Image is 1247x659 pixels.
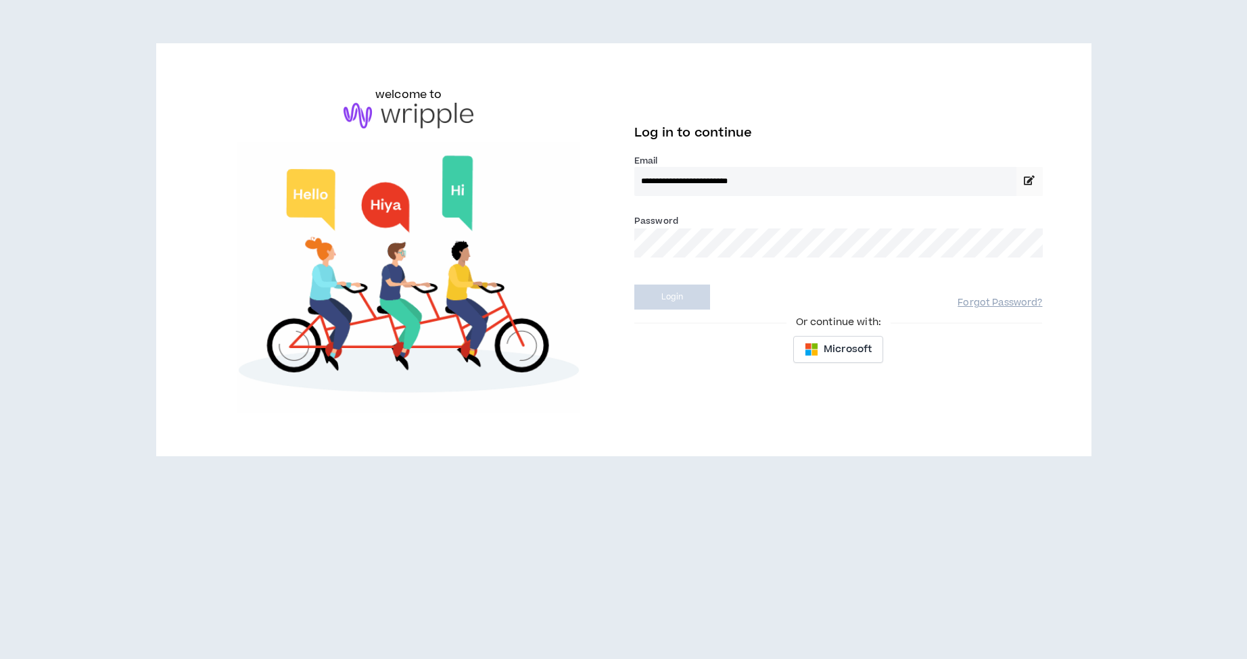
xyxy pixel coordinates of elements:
[634,285,710,310] button: Login
[634,215,678,227] label: Password
[634,124,752,141] span: Log in to continue
[634,155,1043,167] label: Email
[793,336,883,363] button: Microsoft
[344,103,473,128] img: logo-brand.png
[375,87,442,103] h6: welcome to
[824,342,872,357] span: Microsoft
[958,297,1042,310] a: Forgot Password?
[205,142,613,414] img: Welcome to Wripple
[786,315,891,330] span: Or continue with:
